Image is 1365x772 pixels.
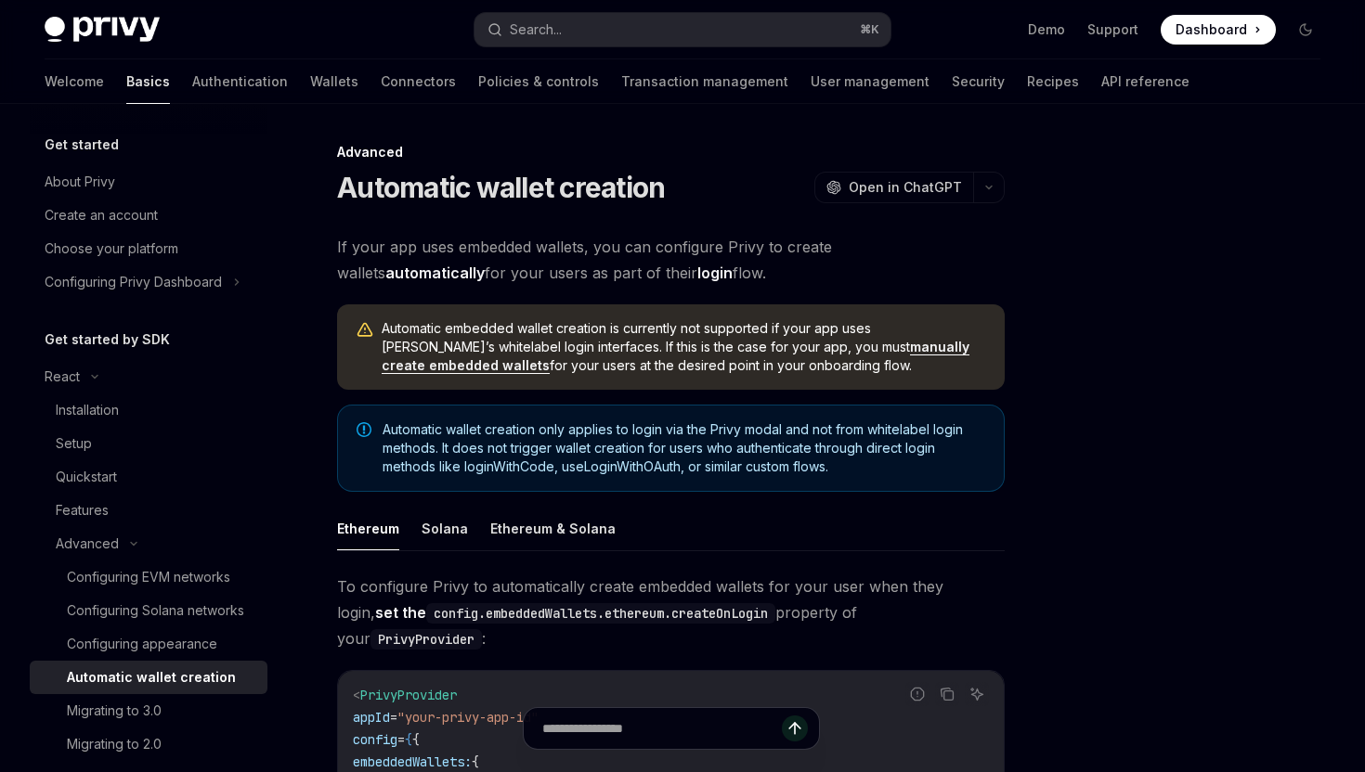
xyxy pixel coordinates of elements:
[56,466,117,488] div: Quickstart
[30,560,267,594] a: Configuring EVM networks
[30,265,267,299] button: Configuring Privy Dashboard
[382,319,986,375] span: Automatic embedded wallet creation is currently not supported if your app uses [PERSON_NAME]’s wh...
[426,603,775,624] code: config.embeddedWallets.ethereum.createOnLogin
[1087,20,1138,39] a: Support
[30,494,267,527] a: Features
[30,527,267,560] button: Advanced
[811,59,929,104] a: User management
[356,321,374,340] svg: Warning
[30,427,267,460] a: Setup
[67,599,244,622] div: Configuring Solana networks
[30,232,267,265] a: Choose your platform
[510,19,562,41] div: Search...
[30,727,267,761] a: Migrating to 2.0
[542,708,782,749] input: Ask a question...
[126,59,170,104] a: Basics
[45,17,160,43] img: dark logo
[1161,15,1276,45] a: Dashboard
[30,393,267,427] a: Installation
[935,682,959,706] button: Copy the contents from the code block
[474,13,890,46] button: Search...⌘K
[56,533,119,555] div: Advanced
[67,700,162,722] div: Migrating to 3.0
[478,59,599,104] a: Policies & controls
[952,59,1005,104] a: Security
[383,420,985,476] span: Automatic wallet creation only applies to login via the Privy modal and not from whitelabel login...
[337,234,1005,286] span: If your app uses embedded wallets, you can configure Privy to create wallets for your users as pa...
[782,715,808,741] button: Send message
[30,199,267,232] a: Create an account
[357,422,371,437] svg: Note
[45,238,178,260] div: Choose your platform
[849,178,962,197] span: Open in ChatGPT
[337,143,1005,161] div: Advanced
[422,507,468,550] button: Solana
[381,59,456,104] a: Connectors
[697,264,733,282] strong: login
[490,507,616,550] button: Ethereum & Solana
[30,165,267,199] a: About Privy
[45,171,115,193] div: About Privy
[30,694,267,727] a: Migrating to 3.0
[30,627,267,661] a: Configuring appearance
[30,661,267,694] a: Automatic wallet creation
[1028,20,1065,39] a: Demo
[67,566,230,588] div: Configuring EVM networks
[905,682,929,706] button: Report incorrect code
[621,59,788,104] a: Transaction management
[360,687,457,703] span: PrivyProvider
[1101,59,1189,104] a: API reference
[56,432,92,455] div: Setup
[192,59,288,104] a: Authentication
[45,134,119,156] h5: Get started
[370,629,482,650] code: PrivyProvider
[860,22,879,37] span: ⌘ K
[45,366,80,388] div: React
[1176,20,1247,39] span: Dashboard
[45,271,222,293] div: Configuring Privy Dashboard
[337,573,1005,651] span: To configure Privy to automatically create embedded wallets for your user when they login, proper...
[30,360,267,393] button: React
[45,204,158,226] div: Create an account
[375,603,775,622] strong: set the
[1027,59,1079,104] a: Recipes
[310,59,358,104] a: Wallets
[45,328,170,351] h5: Get started by SDK
[965,682,989,706] button: Ask AI
[45,59,104,104] a: Welcome
[67,666,236,688] div: Automatic wallet creation
[30,460,267,494] a: Quickstart
[353,687,360,703] span: <
[337,171,665,204] h1: Automatic wallet creation
[814,172,973,203] button: Open in ChatGPT
[56,399,119,421] div: Installation
[1291,15,1320,45] button: Toggle dark mode
[30,594,267,627] a: Configuring Solana networks
[67,733,162,755] div: Migrating to 2.0
[67,633,217,655] div: Configuring appearance
[337,507,399,550] button: Ethereum
[385,264,485,282] strong: automatically
[56,499,109,521] div: Features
